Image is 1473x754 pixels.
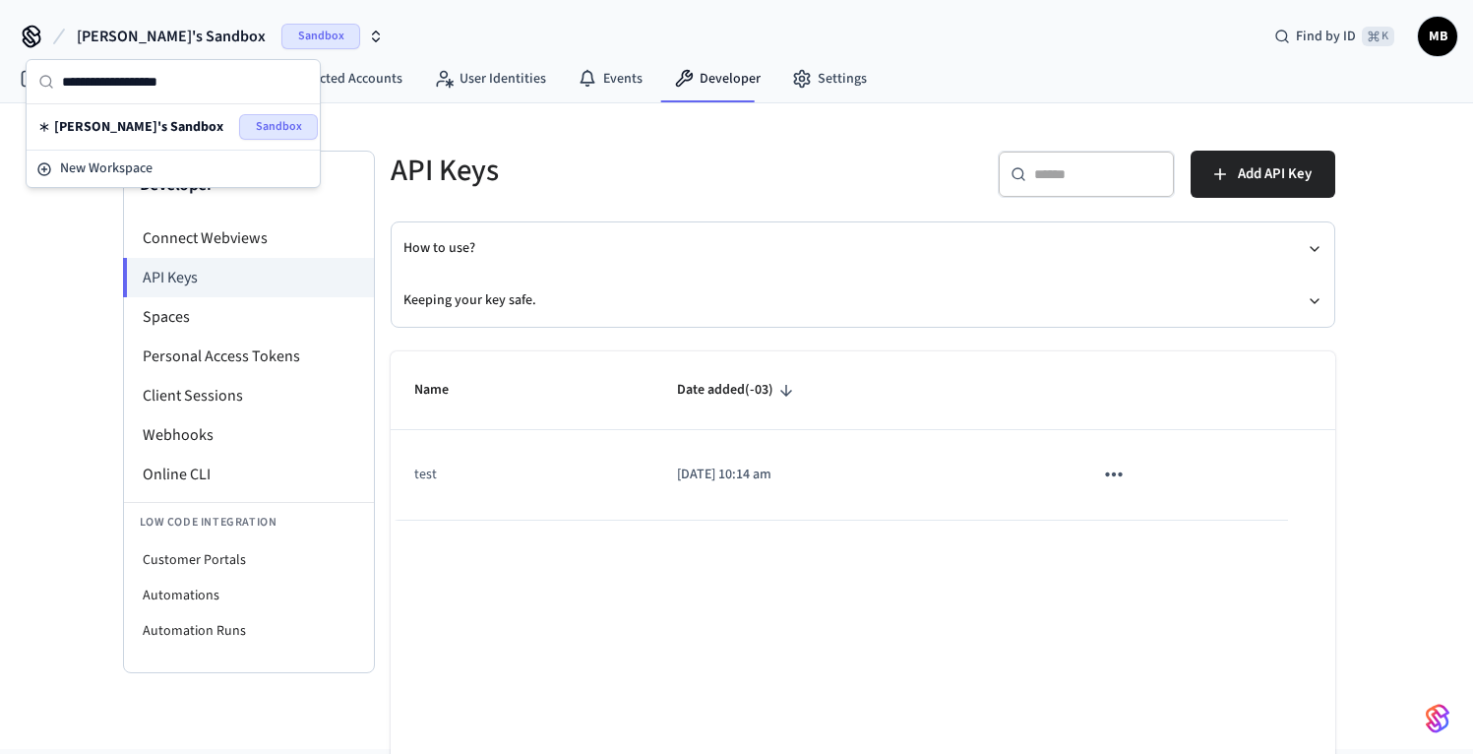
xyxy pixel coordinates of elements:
li: Automation Runs [124,613,374,649]
a: Events [562,61,658,96]
li: Personal Access Tokens [124,337,374,376]
div: Suggestions [27,104,320,150]
table: sticky table [391,351,1335,521]
h5: API Keys [391,151,851,191]
li: Customer Portals [124,542,374,578]
button: New Workspace [29,153,318,185]
li: Online CLI [124,455,374,494]
span: ⌘ K [1362,27,1394,46]
span: Find by ID [1296,27,1356,46]
span: Sandbox [281,24,360,49]
li: Automations [124,578,374,613]
li: Connect Webviews [124,219,374,258]
p: [DATE] 10:14 am [677,465,1046,485]
a: Developer [658,61,776,96]
div: Find by ID⌘ K [1258,19,1410,54]
a: Settings [776,61,883,96]
span: [PERSON_NAME]'s Sandbox [54,117,223,137]
span: Add API Key [1238,161,1312,187]
span: Name [414,375,474,406]
li: Spaces [124,297,374,337]
li: API Keys [123,258,374,297]
td: test [391,430,654,520]
a: Devices [4,61,106,96]
span: Sandbox [239,114,318,140]
span: [PERSON_NAME]'s Sandbox [77,25,266,48]
button: How to use? [403,222,1322,275]
span: MB [1420,19,1455,54]
img: SeamLogoGradient.69752ec5.svg [1426,703,1449,734]
li: Client Sessions [124,376,374,415]
span: New Workspace [60,158,153,179]
span: Date added(-03) [677,375,799,406]
button: MB [1418,17,1457,56]
li: Webhooks [124,415,374,455]
a: User Identities [418,61,562,96]
li: Low Code Integration [124,502,374,542]
button: Add API Key [1191,151,1335,198]
a: Connected Accounts [240,61,418,96]
button: Keeping your key safe. [403,275,1322,327]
